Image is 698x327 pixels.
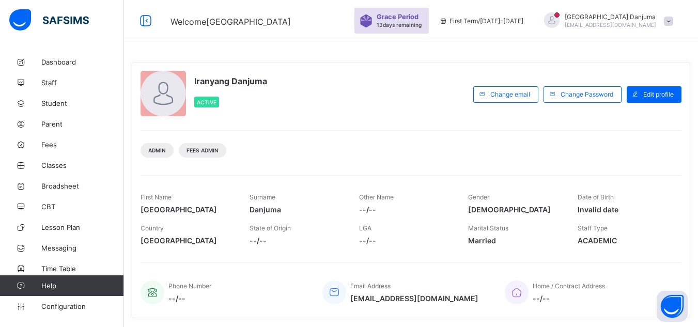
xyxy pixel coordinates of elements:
span: Staff Type [578,224,608,232]
span: [EMAIL_ADDRESS][DOMAIN_NAME] [565,22,656,28]
span: LGA [359,224,371,232]
span: Danjuma [250,205,343,214]
span: CBT [41,203,124,211]
span: Messaging [41,244,124,252]
span: --/-- [359,205,453,214]
span: Active [197,99,216,105]
span: Welcome [GEOGRAPHIC_DATA] [170,17,291,27]
span: session/term information [439,17,523,25]
span: Classes [41,161,124,169]
span: Grace Period [377,13,418,21]
span: Fees [41,141,124,149]
span: [GEOGRAPHIC_DATA] [141,236,234,245]
span: Dashboard [41,58,124,66]
span: Change Password [561,90,613,98]
span: Email Address [350,282,391,290]
span: --/-- [359,236,453,245]
span: Invalid date [578,205,671,214]
span: Configuration [41,302,123,310]
span: Admin [148,147,166,153]
span: Edit profile [643,90,674,98]
span: [GEOGRAPHIC_DATA] [141,205,234,214]
span: [EMAIL_ADDRESS][DOMAIN_NAME] [350,294,478,303]
span: --/-- [533,294,605,303]
span: Surname [250,193,275,201]
span: Date of Birth [578,193,614,201]
span: Staff [41,79,124,87]
span: Help [41,282,123,290]
span: Other Name [359,193,394,201]
img: safsims [9,9,89,31]
span: Change email [490,90,530,98]
span: Broadsheet [41,182,124,190]
span: Parent [41,120,124,128]
span: Lesson Plan [41,223,124,231]
span: First Name [141,193,172,201]
span: Home / Contract Address [533,282,605,290]
span: State of Origin [250,224,291,232]
span: ACADEMIC [578,236,671,245]
span: Student [41,99,124,107]
img: sticker-purple.71386a28dfed39d6af7621340158ba97.svg [360,14,373,27]
div: IranyangDanjuma [534,12,678,29]
button: Open asap [657,291,688,322]
span: Country [141,224,164,232]
span: Gender [468,193,489,201]
span: [DEMOGRAPHIC_DATA] [468,205,562,214]
span: Iranyang Danjuma [194,76,267,86]
span: [GEOGRAPHIC_DATA] Danjuma [565,13,656,21]
span: Time Table [41,264,124,273]
span: --/-- [250,236,343,245]
span: Phone Number [168,282,211,290]
span: Fees Admin [187,147,219,153]
span: 13 days remaining [377,22,422,28]
span: --/-- [168,294,211,303]
span: Married [468,236,562,245]
span: Marital Status [468,224,508,232]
